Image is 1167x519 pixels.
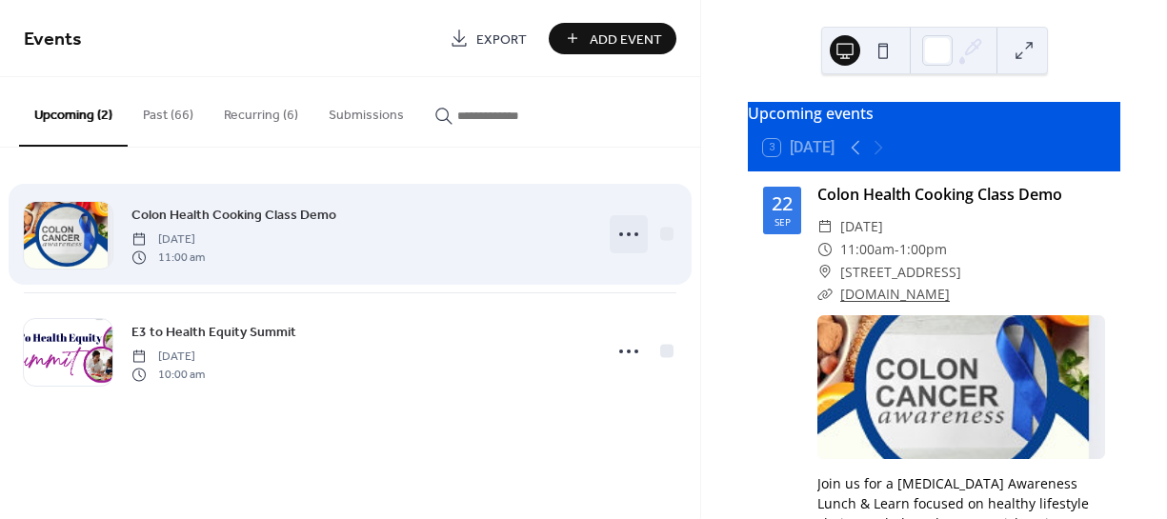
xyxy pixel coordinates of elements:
button: Past (66) [128,77,209,145]
div: ​ [817,215,833,238]
span: Export [476,30,527,50]
div: Upcoming events [748,102,1120,125]
a: Export [435,23,541,54]
span: [DATE] [840,215,883,238]
button: Recurring (6) [209,77,313,145]
span: Colon Health Cooking Class Demo [131,206,336,226]
span: 11:00 am [131,249,205,266]
a: [DOMAIN_NAME] [840,285,950,303]
a: E3 to Health Equity Summit [131,321,296,343]
span: [DATE] [131,349,205,366]
span: Add Event [590,30,662,50]
span: - [895,238,899,261]
span: 11:00am [840,238,895,261]
div: ​ [817,283,833,306]
button: Upcoming (2) [19,77,128,147]
a: Colon Health Cooking Class Demo [131,204,336,226]
div: 22 [772,194,793,213]
span: E3 to Health Equity Summit [131,323,296,343]
div: ​ [817,261,833,284]
button: Submissions [313,77,419,145]
span: [DATE] [131,231,205,249]
span: 10:00 am [131,366,205,383]
div: Sep [775,217,791,227]
span: 1:00pm [899,238,947,261]
a: Colon Health Cooking Class Demo [817,184,1062,205]
button: Add Event [549,23,676,54]
div: ​ [817,238,833,261]
span: Events [24,21,82,58]
span: [STREET_ADDRESS] [840,261,961,284]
